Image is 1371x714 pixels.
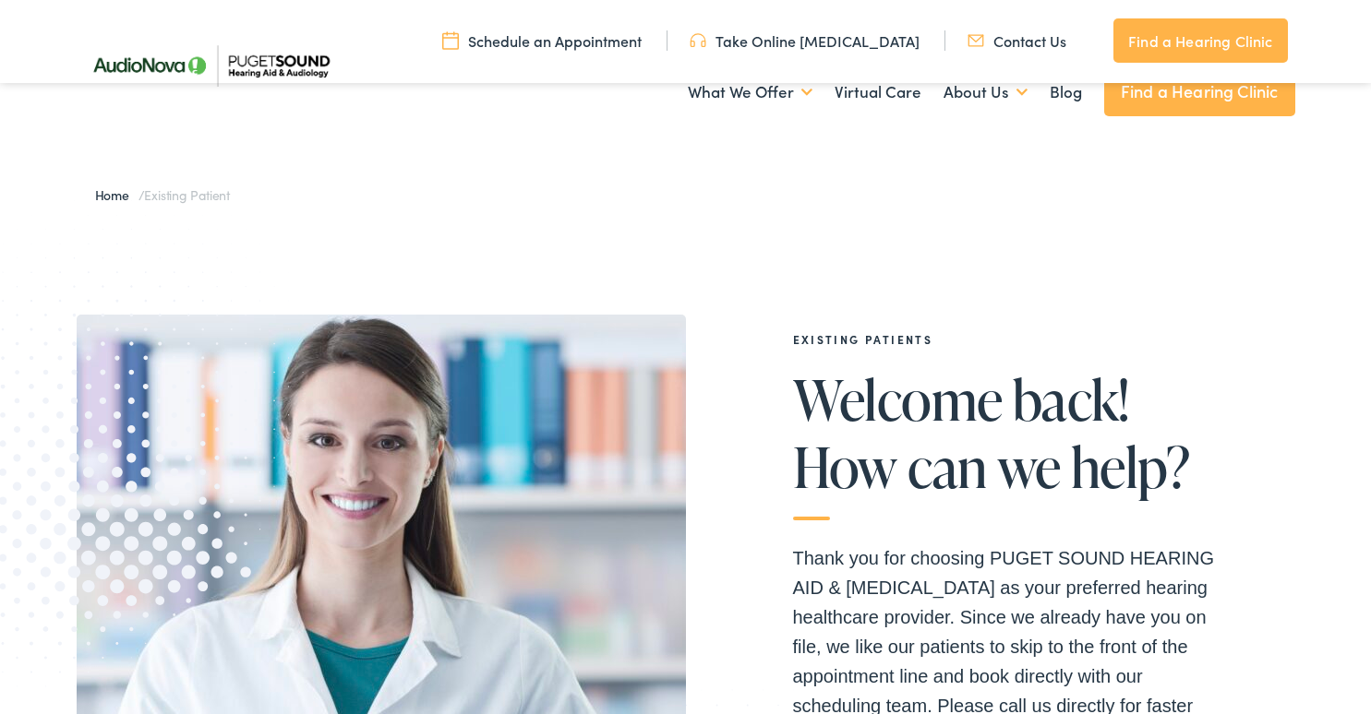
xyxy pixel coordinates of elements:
span: Existing Patient [144,185,229,204]
span: help? [1071,436,1189,497]
a: Blog [1050,58,1082,126]
span: we [997,436,1061,497]
span: Welcome [793,369,1003,430]
a: Virtual Care [835,58,921,126]
a: Home [95,185,138,204]
a: What We Offer [688,58,812,126]
span: back! [1013,369,1129,430]
span: can [908,436,986,497]
span: / [95,185,230,204]
span: How [793,436,897,497]
a: Schedule an Appointment [442,30,642,51]
a: Find a Hearing Clinic [1104,66,1295,116]
a: Take Online [MEDICAL_DATA] [690,30,920,51]
img: utility icon [968,30,984,51]
h2: EXISTING PATIENTS [793,333,1236,346]
a: Find a Hearing Clinic [1113,18,1287,63]
a: Contact Us [968,30,1066,51]
img: utility icon [442,30,459,51]
a: About Us [944,58,1028,126]
img: utility icon [690,30,706,51]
